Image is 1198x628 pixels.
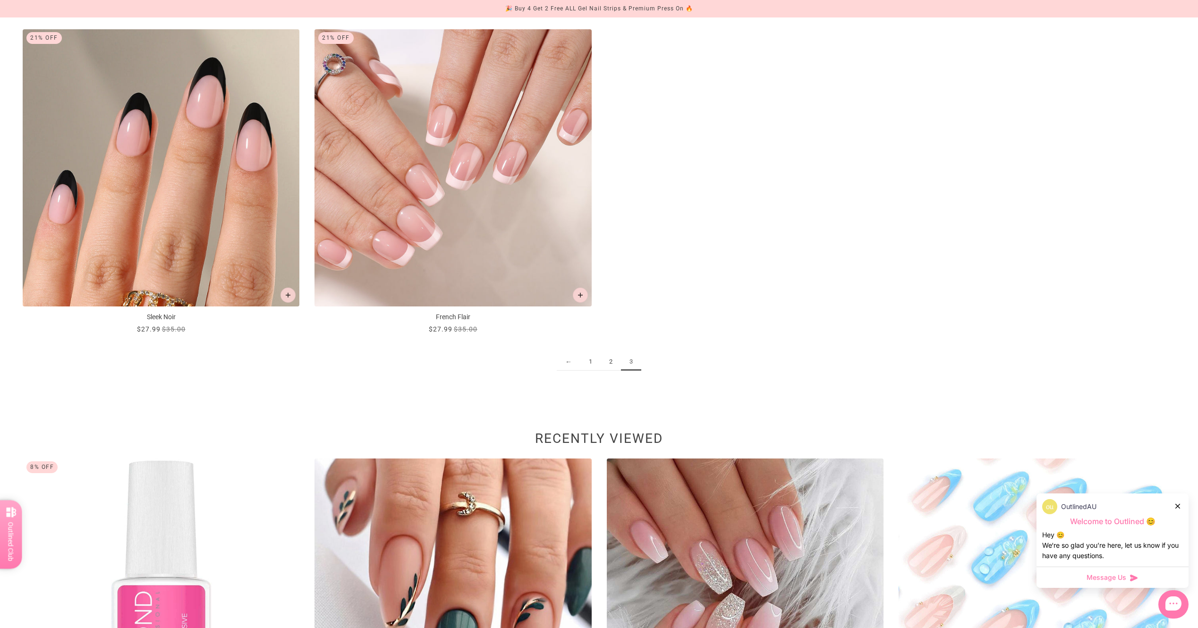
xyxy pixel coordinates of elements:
p: OutlinedAU [1061,501,1096,512]
span: $27.99 [137,325,161,333]
div: Hey 😊 We‘re so glad you’re here, let us know if you have any questions. [1042,530,1183,561]
div: 21% Off [26,32,62,44]
div: 🎉 Buy 4 Get 2 Free ALL Gel Nail Strips & Premium Press On 🔥 [505,4,693,14]
button: Add to cart [573,288,588,303]
a: Sleek Noir [23,29,299,334]
a: ← [557,353,580,371]
a: 2 [601,353,621,371]
p: French Flair [314,312,591,322]
p: Welcome to Outlined 😊 [1042,517,1183,526]
div: 21% Off [318,32,354,44]
a: French Flair [314,29,591,334]
a: 1 [580,353,601,371]
span: $35.00 [162,325,186,333]
span: Message Us [1087,573,1126,582]
span: $35.00 [454,325,477,333]
p: Sleek Noir [23,312,299,322]
h2: Recently viewed [23,435,1175,446]
img: data:image/png;base64,iVBORw0KGgoAAAANSUhEUgAAACQAAAAkCAYAAADhAJiYAAAB90lEQVR4AeyUu0oDQRSG/91sklV... [1042,499,1057,514]
div: 8% Off [26,461,58,473]
span: $27.99 [429,325,452,333]
span: 3 [621,353,641,371]
button: Add to cart [280,288,296,303]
